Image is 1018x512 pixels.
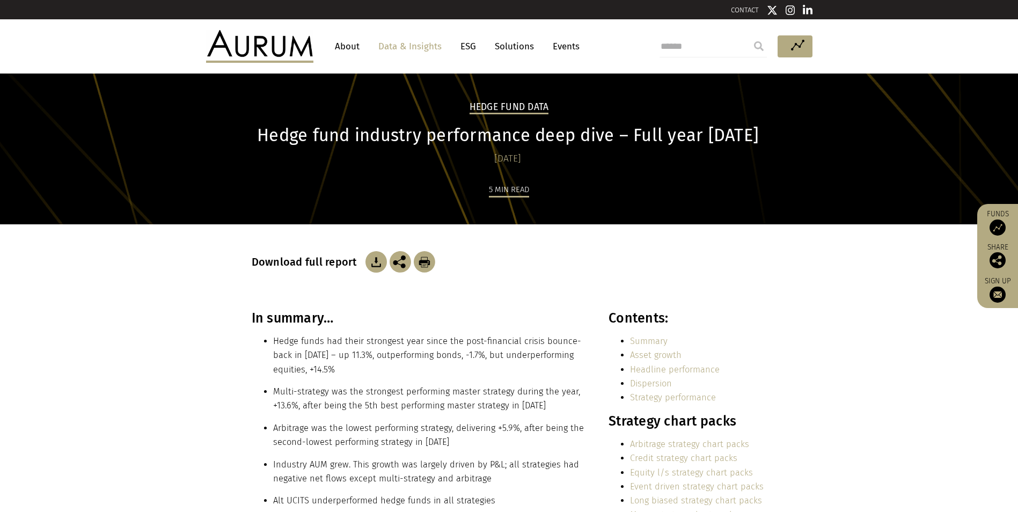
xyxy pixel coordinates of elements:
h3: In summary… [252,310,585,326]
input: Submit [748,35,770,57]
a: Credit strategy chart packs [630,453,737,463]
a: Data & Insights [373,36,447,56]
img: Twitter icon [767,5,778,16]
div: [DATE] [252,151,764,166]
img: Download Article [414,251,435,273]
a: Arbitrage strategy chart packs [630,439,749,449]
a: CONTACT [731,6,759,14]
h3: Download full report [252,255,363,268]
a: Dispersion [630,378,672,389]
a: Funds [983,209,1013,236]
a: Strategy performance [630,392,716,403]
img: Download Article [365,251,387,273]
a: Summary [630,336,668,346]
li: Multi-strategy was the strongest performing master strategy during the year, +13.6%, after being ... [273,385,585,413]
a: Long biased strategy chart packs [630,495,762,506]
li: Arbitrage was the lowest performing strategy, delivering +5.9%, after being the second-lowest per... [273,421,585,450]
img: Aurum [206,30,313,62]
li: Hedge funds had their strongest year since the post-financial crisis bounce-back in [DATE] – up 1... [273,334,585,377]
a: ESG [455,36,481,56]
img: Share this post [390,251,411,273]
div: Share [983,244,1013,268]
h3: Contents: [609,310,764,326]
a: Event driven strategy chart packs [630,481,764,492]
a: Solutions [489,36,539,56]
h2: Hedge Fund Data [470,101,549,114]
img: Sign up to our newsletter [990,287,1006,303]
img: Instagram icon [786,5,795,16]
img: Share this post [990,252,1006,268]
img: Linkedin icon [803,5,812,16]
a: Events [547,36,580,56]
li: Alt UCITS underperformed hedge funds in all strategies [273,494,585,508]
h1: Hedge fund industry performance deep dive – Full year [DATE] [252,125,764,146]
a: Asset growth [630,350,682,360]
a: Equity l/s strategy chart packs [630,467,753,478]
a: Sign up [983,276,1013,303]
img: Access Funds [990,220,1006,236]
a: About [329,36,365,56]
li: Industry AUM grew. This growth was largely driven by P&L; all strategies had negative net flows e... [273,458,585,486]
h3: Strategy chart packs [609,413,764,429]
a: Headline performance [630,364,720,375]
div: 5 min read [489,183,529,198]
